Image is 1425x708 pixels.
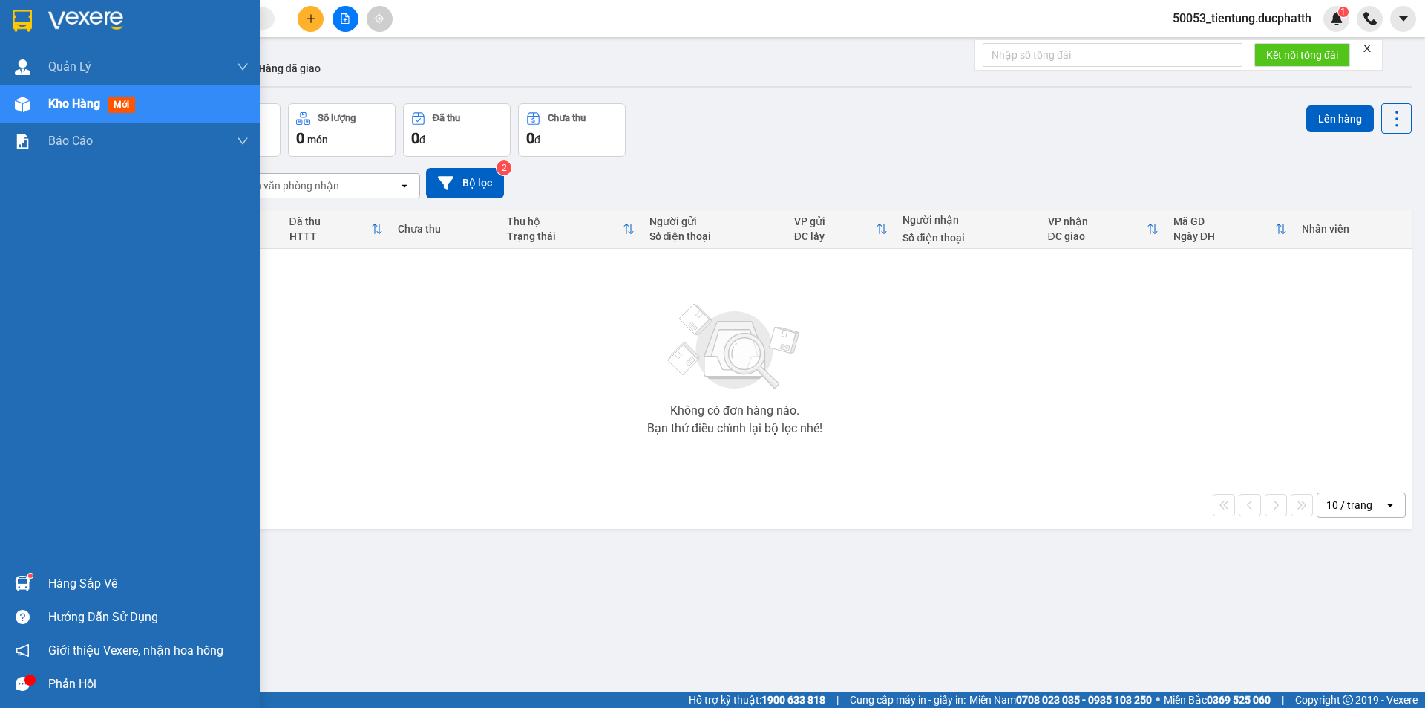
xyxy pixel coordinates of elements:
[48,573,249,595] div: Hàng sắp về
[13,10,32,32] img: logo-vxr
[670,405,799,417] div: Không có đơn hàng nào.
[1384,499,1396,511] svg: open
[298,6,324,32] button: plus
[237,61,249,73] span: down
[661,295,809,399] img: svg+xml;base64,PHN2ZyBjbGFzcz0ibGlzdC1wbHVnX19zdmciIHhtbG5zPSJodHRwOi8vd3d3LnczLm9yZy8yMDAwL3N2Zy...
[403,103,511,157] button: Đã thu0đ
[374,13,384,24] span: aim
[983,43,1242,67] input: Nhập số tổng đài
[1266,47,1338,63] span: Kết nối tổng đài
[16,610,30,624] span: question-circle
[399,180,410,192] svg: open
[1282,692,1284,708] span: |
[1338,7,1349,17] sup: 1
[1166,210,1294,249] th: Toggle SortBy
[518,103,626,157] button: Chưa thu0đ
[1390,6,1416,32] button: caret-down
[306,13,316,24] span: plus
[1207,694,1271,706] strong: 0369 525 060
[1362,43,1372,53] span: close
[507,230,623,242] div: Trạng thái
[48,57,91,76] span: Quản Lý
[497,160,511,175] sup: 2
[16,643,30,657] span: notification
[649,230,779,242] div: Số điện thoại
[794,230,877,242] div: ĐC lấy
[1254,43,1350,67] button: Kết nối tổng đài
[1164,692,1271,708] span: Miền Bắc
[499,210,642,249] th: Toggle SortBy
[850,692,966,708] span: Cung cấp máy in - giấy in:
[15,576,30,591] img: warehouse-icon
[282,210,391,249] th: Toggle SortBy
[340,13,350,24] span: file-add
[649,215,779,227] div: Người gửi
[307,134,328,146] span: món
[48,641,223,660] span: Giới thiệu Vexere, nhận hoa hồng
[237,178,339,193] div: Chọn văn phòng nhận
[108,97,135,113] span: mới
[1041,210,1166,249] th: Toggle SortBy
[398,223,492,235] div: Chưa thu
[419,134,425,146] span: đ
[1340,7,1346,17] span: 1
[15,59,30,75] img: warehouse-icon
[761,694,825,706] strong: 1900 633 818
[534,134,540,146] span: đ
[1363,12,1377,25] img: phone-icon
[48,97,100,111] span: Kho hàng
[836,692,839,708] span: |
[237,135,249,147] span: down
[507,215,623,227] div: Thu hộ
[296,129,304,147] span: 0
[411,129,419,147] span: 0
[548,113,586,123] div: Chưa thu
[902,232,1032,244] div: Số điện thoại
[15,97,30,112] img: warehouse-icon
[16,677,30,691] span: message
[48,606,249,629] div: Hướng dẫn sử dụng
[1048,230,1147,242] div: ĐC giao
[1306,105,1374,132] button: Lên hàng
[1343,695,1353,705] span: copyright
[969,692,1152,708] span: Miền Nam
[289,230,372,242] div: HTTT
[1016,694,1152,706] strong: 0708 023 035 - 0935 103 250
[367,6,393,32] button: aim
[289,215,372,227] div: Đã thu
[318,113,356,123] div: Số lượng
[28,574,33,578] sup: 1
[647,423,822,435] div: Bạn thử điều chỉnh lại bộ lọc nhé!
[1326,498,1372,513] div: 10 / trang
[15,134,30,149] img: solution-icon
[1397,12,1410,25] span: caret-down
[48,673,249,695] div: Phản hồi
[689,692,825,708] span: Hỗ trợ kỹ thuật:
[426,168,504,198] button: Bộ lọc
[1173,215,1275,227] div: Mã GD
[902,214,1032,226] div: Người nhận
[787,210,896,249] th: Toggle SortBy
[288,103,396,157] button: Số lượng0món
[246,51,332,86] button: Hàng đã giao
[1330,12,1343,25] img: icon-new-feature
[1302,223,1404,235] div: Nhân viên
[48,131,93,150] span: Báo cáo
[332,6,358,32] button: file-add
[794,215,877,227] div: VP gửi
[1161,9,1323,27] span: 50053_tientung.ducphatth
[1156,697,1160,703] span: ⚪️
[526,129,534,147] span: 0
[1173,230,1275,242] div: Ngày ĐH
[1048,215,1147,227] div: VP nhận
[433,113,460,123] div: Đã thu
